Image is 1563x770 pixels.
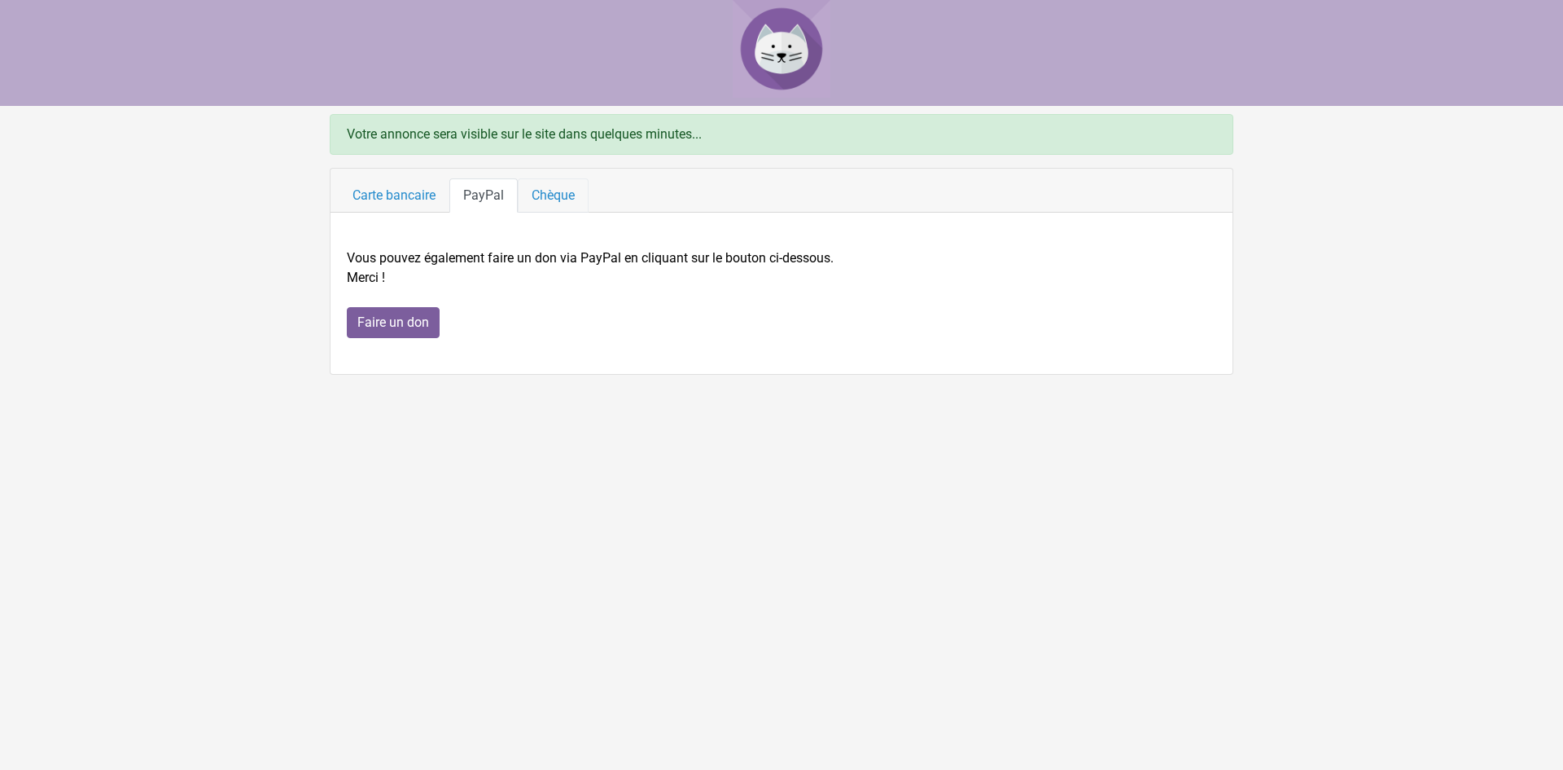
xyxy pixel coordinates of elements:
[347,249,1216,288] p: Vous pouvez également faire un don via PayPal en cliquant sur le bouton ci-dessous. Merci !
[347,307,440,338] input: Faire un don
[518,178,589,213] a: Chèque
[339,178,449,213] a: Carte bancaire
[449,178,518,213] a: PayPal
[330,114,1233,155] div: Votre annonce sera visible sur le site dans quelques minutes...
